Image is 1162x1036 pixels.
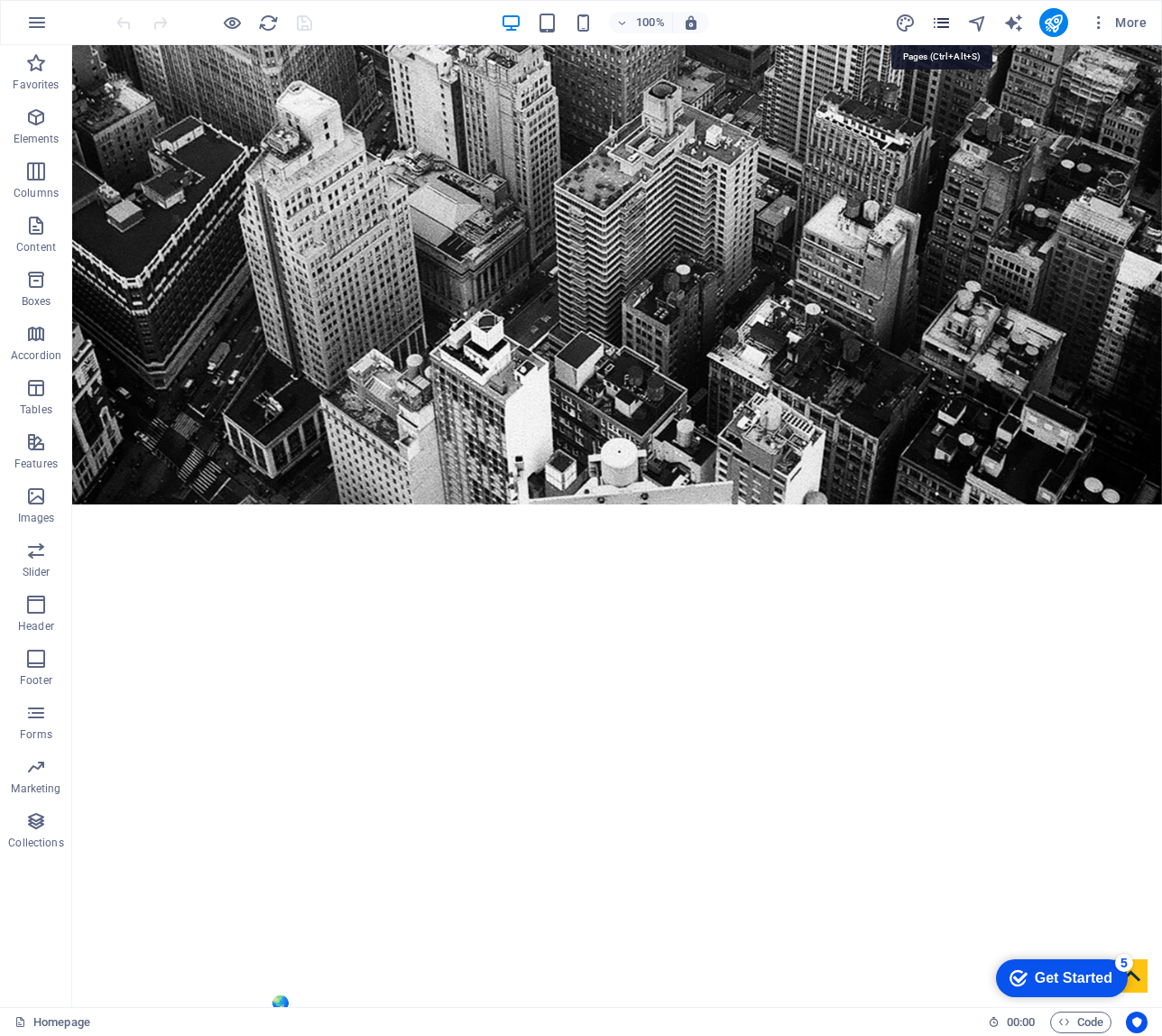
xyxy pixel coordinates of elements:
[134,4,152,22] div: 5
[16,240,56,254] p: Content
[683,14,699,31] i: On resize automatically adjust zoom level to fit chosen device.
[967,13,988,33] i: Navigator
[967,12,989,33] button: navigator
[895,13,916,33] i: Design (Ctrl+Alt+Y)
[221,12,243,33] button: Click here to leave preview mode and continue editing
[13,78,59,92] p: Favorites
[14,9,146,47] div: Get Started 5 items remaining, 0% complete
[1090,14,1147,32] span: More
[14,186,59,200] p: Columns
[11,348,61,363] p: Accordion
[22,294,51,309] p: Boxes
[988,1012,1036,1033] h6: Session time
[1039,8,1068,37] button: publish
[1043,13,1064,33] i: Publish
[1007,1012,1035,1033] span: 00 00
[8,836,63,850] p: Collections
[609,12,673,33] button: 100%
[20,673,52,688] p: Footer
[1083,8,1154,37] button: More
[931,12,953,33] button: pages
[18,511,55,525] p: Images
[1126,1012,1148,1033] button: Usercentrics
[1058,1012,1103,1033] span: Code
[14,132,60,146] p: Elements
[18,619,54,634] p: Header
[1050,1012,1111,1033] button: Code
[257,12,279,33] button: reload
[14,457,58,471] p: Features
[895,12,917,33] button: design
[14,1012,90,1033] a: Click to cancel selection. Double-click to open Pages
[53,20,131,36] div: Get Started
[636,12,665,33] h6: 100%
[11,782,60,796] p: Marketing
[1019,1015,1022,1029] span: :
[1003,13,1024,33] i: AI Writer
[1003,12,1025,33] button: text_generator
[23,565,51,579] p: Slider
[258,13,279,33] i: Reload page
[20,727,52,742] p: Forms
[20,402,52,417] p: Tables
